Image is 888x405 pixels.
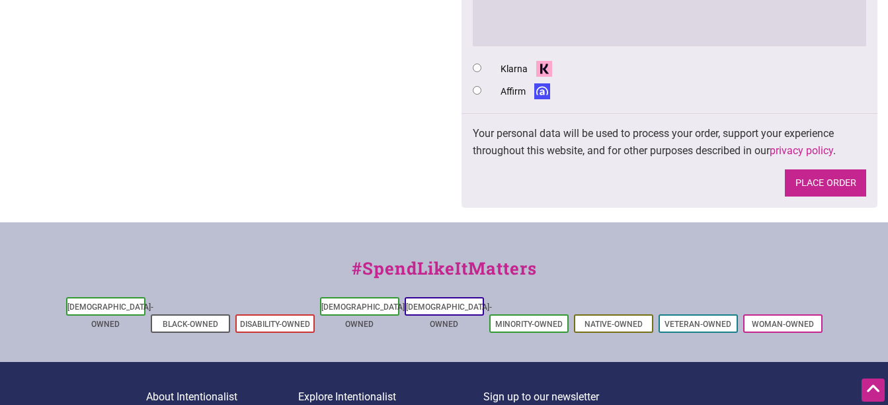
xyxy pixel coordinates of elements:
a: [DEMOGRAPHIC_DATA]-Owned [406,302,492,329]
button: Place order [785,169,866,197]
a: [DEMOGRAPHIC_DATA]-Owned [67,302,153,329]
a: Woman-Owned [752,320,814,329]
a: Veteran-Owned [665,320,731,329]
a: Minority-Owned [495,320,563,329]
div: Scroll Back to Top [862,379,885,402]
img: Affirm [530,83,555,99]
p: Your personal data will be used to process your order, support your experience throughout this we... [473,125,866,159]
a: [DEMOGRAPHIC_DATA]-Owned [321,302,407,329]
a: privacy policy [770,144,833,157]
img: Klarna [532,61,557,77]
a: Disability-Owned [240,320,310,329]
a: Black-Owned [163,320,218,329]
label: Affirm [501,83,555,100]
a: Native-Owned [585,320,643,329]
label: Klarna [501,61,557,77]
